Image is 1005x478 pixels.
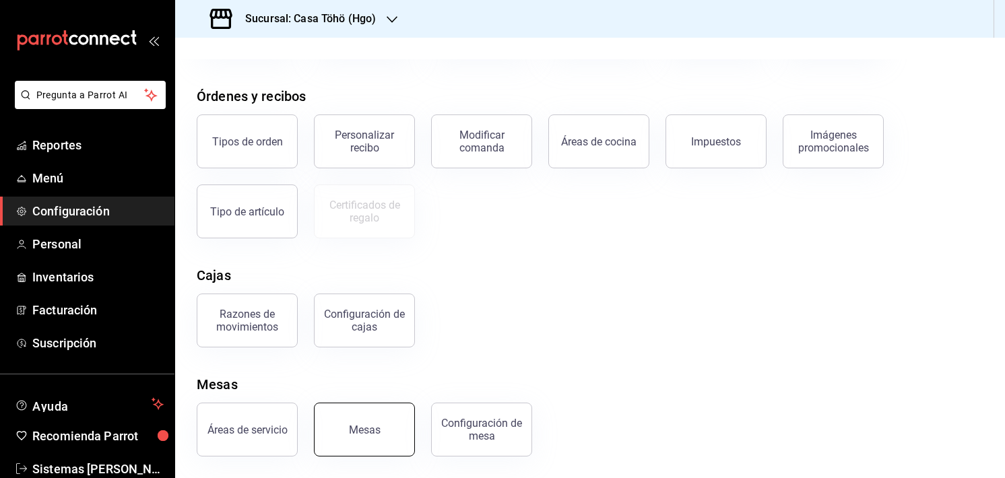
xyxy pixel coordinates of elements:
[197,374,238,395] div: Mesas
[197,294,298,347] button: Razones de movimientos
[691,135,741,148] div: Impuestos
[323,129,406,154] div: Personalizar recibo
[197,86,306,106] div: Órdenes y recibos
[314,184,415,238] button: Certificados de regalo
[36,88,145,102] span: Pregunta a Parrot AI
[197,265,231,285] div: Cajas
[32,235,164,253] span: Personal
[314,294,415,347] button: Configuración de cajas
[9,98,166,112] a: Pregunta a Parrot AI
[323,308,406,333] div: Configuración de cajas
[783,114,884,168] button: Imágenes promocionales
[32,268,164,286] span: Inventarios
[32,301,164,319] span: Facturación
[32,334,164,352] span: Suscripción
[440,129,523,154] div: Modificar comanda
[32,396,146,412] span: Ayuda
[234,11,376,27] h3: Sucursal: Casa Töhö (Hgo)
[207,423,288,436] div: Áreas de servicio
[431,403,532,456] button: Configuración de mesa
[666,114,767,168] button: Impuestos
[561,135,637,148] div: Áreas de cocina
[323,199,406,224] div: Certificados de regalo
[548,114,649,168] button: Áreas de cocina
[197,114,298,168] button: Tipos de orden
[32,169,164,187] span: Menú
[197,184,298,238] button: Tipo de artículo
[32,427,164,445] span: Recomienda Parrot
[197,403,298,456] button: Áreas de servicio
[349,423,381,436] div: Mesas
[440,417,523,442] div: Configuración de mesa
[32,136,164,154] span: Reportes
[32,202,164,220] span: Configuración
[205,308,289,333] div: Razones de movimientos
[314,403,415,456] button: Mesas
[431,114,532,168] button: Modificar comanda
[210,205,284,218] div: Tipo de artículo
[148,35,159,46] button: open_drawer_menu
[791,129,875,154] div: Imágenes promocionales
[314,114,415,168] button: Personalizar recibo
[32,460,164,478] span: Sistemas [PERSON_NAME]
[212,135,283,148] div: Tipos de orden
[15,81,166,109] button: Pregunta a Parrot AI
